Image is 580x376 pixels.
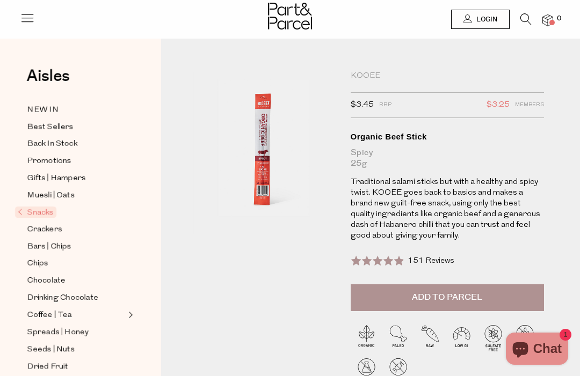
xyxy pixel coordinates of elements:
span: $3.45 [351,98,374,112]
img: P_P-ICONS-Live_Bec_V11_Paleo.svg [382,322,414,353]
div: Organic Beef Stick [351,131,544,142]
span: Muesli | Oats [27,189,75,202]
span: Bars | Chips [27,240,71,253]
div: KOOEE [351,71,544,82]
span: Seeds | Nuts [27,343,75,356]
span: Add to Parcel [412,291,482,304]
span: Spreads | Honey [27,326,89,339]
a: Dried Fruit [27,360,125,373]
inbox-online-store-chat: Shopify online store chat [503,333,571,367]
span: Members [515,98,544,112]
span: Drinking Chocolate [27,292,98,305]
button: Expand/Collapse Coffee | Tea [126,308,133,321]
a: Seeds | Nuts [27,343,125,356]
span: Back In Stock [27,138,77,151]
a: Drinking Chocolate [27,291,125,305]
a: NEW IN [27,103,125,116]
a: Chocolate [27,274,125,287]
span: Crackers [27,223,62,236]
span: Login [474,15,497,24]
span: Dried Fruit [27,360,68,373]
span: Promotions [27,155,71,168]
span: Coffee | Tea [27,309,72,322]
span: Chocolate [27,275,66,287]
span: Gifts | Hampers [27,172,86,185]
img: P_P-ICONS-Live_Bec_V11_Raw.svg [414,322,446,353]
a: Chips [27,257,125,270]
a: 0 [542,14,553,26]
img: Organic Beef Stick [193,71,332,234]
img: P_P-ICONS-Live_Bec_V11_Gluten_Free.svg [509,322,541,353]
a: Promotions [27,154,125,168]
a: Coffee | Tea [27,308,125,322]
a: Gifts | Hampers [27,172,125,185]
span: Chips [27,257,48,270]
a: Crackers [27,223,125,236]
span: 151 Reviews [408,257,454,265]
img: P_P-ICONS-Live_Bec_V11_Low_Gi.svg [446,322,477,353]
img: P_P-ICONS-Live_Bec_V11_Organic.svg [351,322,382,353]
span: RRP [379,98,392,112]
a: Bars | Chips [27,240,125,253]
span: Aisles [27,64,70,88]
a: Aisles [27,68,70,95]
a: Best Sellers [27,120,125,134]
button: Add to Parcel [351,284,544,311]
a: Muesli | Oats [27,189,125,202]
a: Login [451,10,510,29]
a: Spreads | Honey [27,326,125,339]
img: Part&Parcel [268,3,312,30]
span: NEW IN [27,104,59,116]
img: P_P-ICONS-Live_Bec_V11_Sulfate_Free.svg [477,322,509,353]
span: Snacks [15,207,56,218]
span: 0 [554,14,564,24]
a: Back In Stock [27,137,125,151]
span: $3.25 [487,98,510,112]
a: Snacks [18,206,125,219]
p: Traditional salami sticks but with a healthy and spicy twist. KOOEE goes back to basics and makes... [351,177,544,241]
div: Spicy 25g [351,148,544,169]
span: Best Sellers [27,121,74,134]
